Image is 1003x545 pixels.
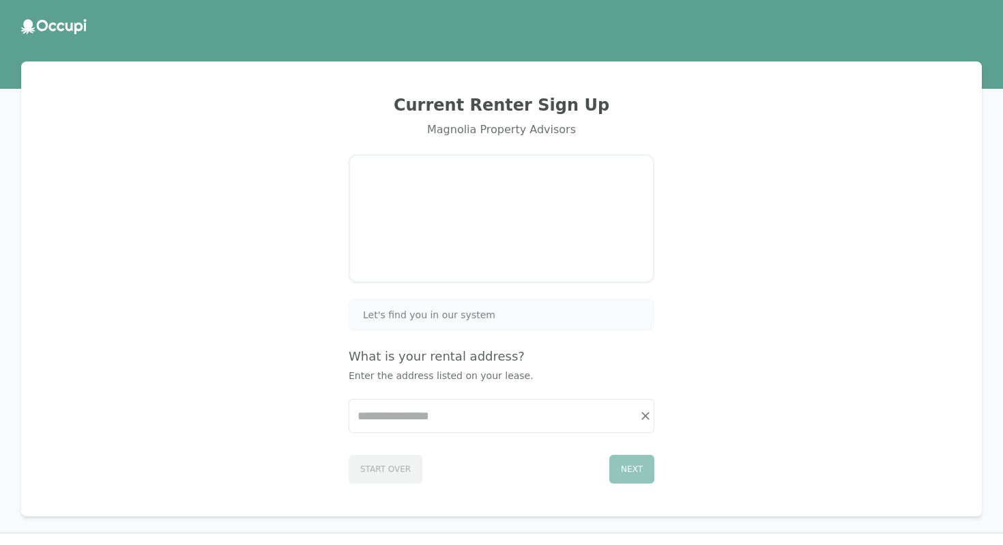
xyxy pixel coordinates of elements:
[636,406,655,425] button: Clear
[349,369,654,382] p: Enter the address listed on your lease.
[363,308,495,322] span: Let's find you in our system
[349,400,654,432] input: Start typing...
[38,122,965,138] div: Magnolia Property Advisors
[38,94,965,116] h2: Current Renter Sign Up
[366,172,637,264] img: Magnolia Property Advisors
[349,347,654,366] h4: What is your rental address?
